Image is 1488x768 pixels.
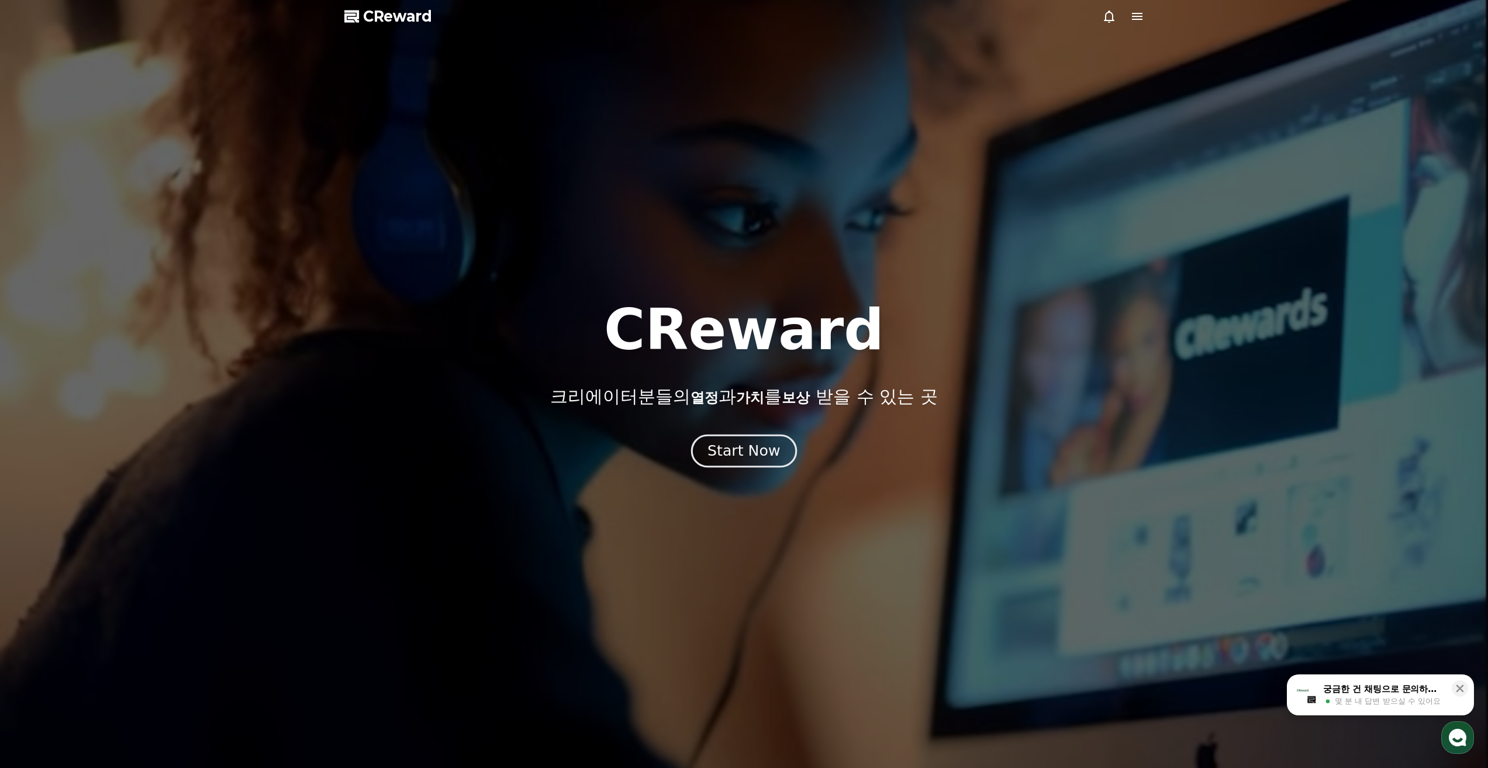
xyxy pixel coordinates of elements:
[691,390,719,406] span: 열정
[37,388,44,398] span: 홈
[77,371,151,400] a: 대화
[707,441,780,461] div: Start Now
[736,390,764,406] span: 가치
[782,390,810,406] span: 보상
[693,447,795,458] a: Start Now
[151,371,225,400] a: 설정
[4,371,77,400] a: 홈
[181,388,195,398] span: 설정
[344,7,432,26] a: CReward
[604,302,884,358] h1: CReward
[363,7,432,26] span: CReward
[691,434,797,467] button: Start Now
[107,389,121,398] span: 대화
[550,386,937,407] p: 크리에이터분들의 과 를 받을 수 있는 곳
